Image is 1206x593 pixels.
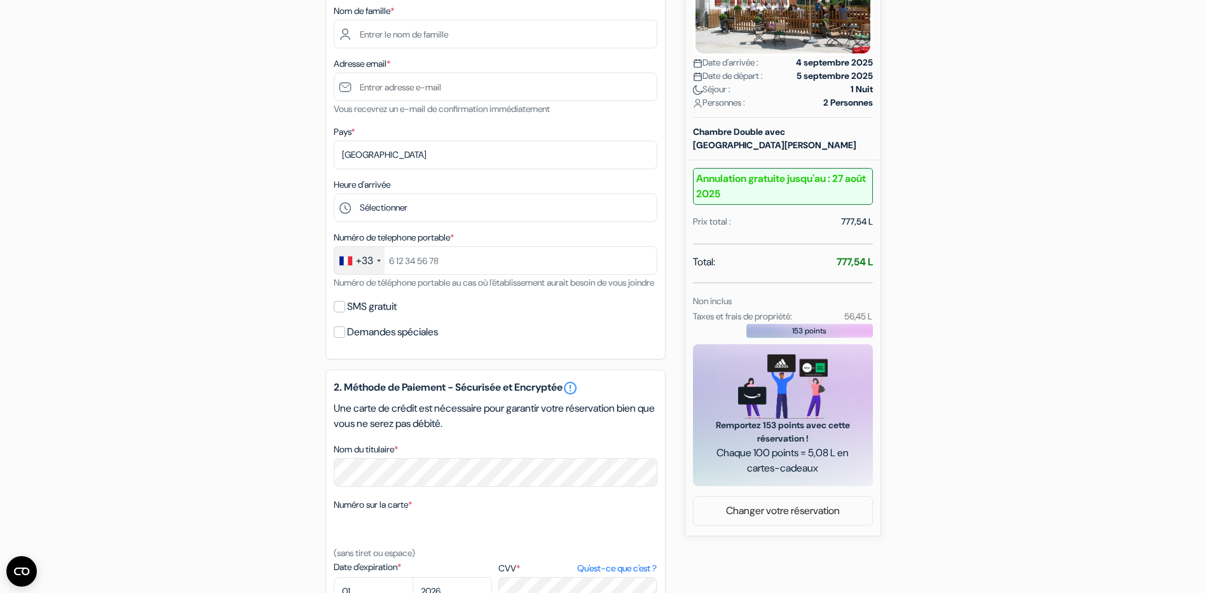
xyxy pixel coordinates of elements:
label: SMS gratuit [347,298,397,316]
small: Vous recevrez un e-mail de confirmation immédiatement [334,103,550,115]
span: Date d'arrivée : [693,56,758,69]
b: Annulation gratuite jusqu'au : 27 août 2025 [693,168,873,205]
span: 153 points [792,325,826,337]
div: +33 [356,253,373,269]
input: 6 12 34 56 78 [334,246,657,275]
strong: 4 septembre 2025 [796,56,873,69]
img: calendar.svg [693,59,702,68]
strong: 1 Nuit [851,83,873,96]
label: CVV [498,562,657,575]
button: Ouvrir le widget CMP [6,556,37,587]
a: Changer votre réservation [694,499,872,523]
strong: 777,54 L [837,255,873,269]
small: Numéro de téléphone portable au cas où l'établissement aurait besoin de vous joindre [334,277,654,288]
div: France: +33 [334,247,385,274]
small: (sans tiret ou espace) [334,547,415,559]
img: user_icon.svg [693,99,702,108]
strong: 2 Personnes [823,96,873,109]
strong: 5 septembre 2025 [797,69,873,83]
span: Séjour : [693,83,730,96]
label: Numéro sur la carte [334,498,412,512]
div: 777,54 L [841,215,873,228]
label: Demandes spéciales [347,323,438,341]
label: Pays [334,125,355,139]
span: Remportez 153 points avec cette réservation ! [708,419,858,445]
label: Nom du titulaire [334,443,398,456]
label: Date d'expiration [334,561,492,574]
span: Total: [693,255,715,270]
a: error_outline [563,380,578,396]
label: Nom de famille [334,4,394,18]
label: Adresse email [334,57,390,71]
b: Chambre Double avec [GEOGRAPHIC_DATA][PERSON_NAME] [693,126,856,151]
input: Entrer adresse e-mail [334,73,657,101]
a: Qu'est-ce que c'est ? [577,562,657,575]
img: calendar.svg [693,72,702,81]
label: Heure d'arrivée [334,178,390,192]
h5: 2. Méthode de Paiement - Sécurisée et Encryptée [334,380,657,396]
label: Numéro de telephone portable [334,231,454,244]
small: Taxes et frais de propriété: [693,310,792,322]
div: Prix total : [693,215,731,228]
span: Date de départ : [693,69,763,83]
small: Non inclus [693,295,732,307]
small: 56,45 L [844,310,872,322]
span: Personnes : [693,96,745,109]
p: Une carte de crédit est nécessaire pour garantir votre réservation bien que vous ne serez pas déb... [334,401,657,431]
input: Entrer le nom de famille [334,20,657,48]
img: gift_card_hero_new.png [738,354,828,419]
img: moon.svg [693,85,702,95]
span: Chaque 100 points = 5,08 L en cartes-cadeaux [708,445,858,476]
